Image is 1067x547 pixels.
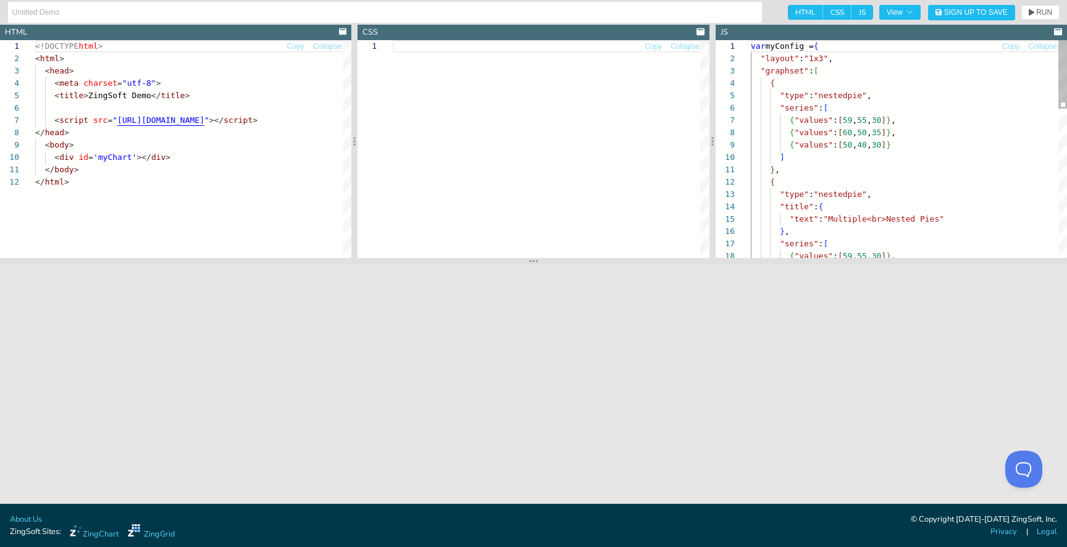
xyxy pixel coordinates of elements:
[788,5,873,20] div: checkbox-group
[107,115,112,125] span: =
[823,214,944,223] span: "Multiple<br>Nested Pies"
[809,91,814,100] span: :
[59,91,83,100] span: title
[818,103,823,112] span: :
[1002,41,1020,52] button: Copy
[823,103,828,112] span: [
[716,250,735,262] div: 18
[794,251,833,261] span: "values"
[813,202,818,211] span: :
[780,152,785,162] span: ]
[161,91,185,100] span: title
[716,164,735,176] div: 11
[765,41,813,51] span: myConfig =
[990,526,1017,538] a: Privacy
[40,54,59,63] span: html
[780,239,819,248] span: "series"
[852,5,873,20] span: JS
[1005,451,1042,488] iframe: Toggle Customer Support
[128,524,175,540] a: ZingGrid
[842,251,852,261] span: 59
[54,152,59,162] span: <
[716,114,735,127] div: 7
[833,128,838,137] span: :
[857,140,867,149] span: 40
[867,251,872,261] span: ,
[151,152,165,162] span: div
[780,190,809,199] span: "type"
[751,41,765,51] span: var
[112,115,117,125] span: "
[1028,43,1057,50] span: Collapse
[871,115,881,125] span: 30
[804,54,828,63] span: "1x3"
[54,165,73,174] span: body
[789,115,794,125] span: {
[867,140,872,149] span: ,
[780,91,809,100] span: "type"
[852,251,857,261] span: ,
[69,66,74,75] span: >
[88,152,93,162] span: =
[823,239,828,248] span: [
[838,251,843,261] span: [
[78,41,98,51] span: html
[716,65,735,77] div: 3
[881,115,886,125] span: ]
[644,41,663,52] button: Copy
[813,66,818,75] span: [
[886,128,891,137] span: }
[842,140,852,149] span: 50
[770,78,775,88] span: {
[716,90,735,102] div: 5
[780,227,785,236] span: }
[789,128,794,137] span: {
[886,251,891,261] span: }
[122,78,156,88] span: "utf-8"
[83,91,88,100] span: >
[716,225,735,238] div: 16
[253,115,257,125] span: >
[645,43,662,50] span: Copy
[59,54,64,63] span: >
[224,115,253,125] span: script
[867,190,872,199] span: ,
[151,91,161,100] span: </
[74,165,79,174] span: >
[775,165,780,174] span: ,
[818,214,823,223] span: :
[49,140,69,149] span: body
[833,115,838,125] span: :
[838,140,843,149] span: [
[871,251,881,261] span: 30
[117,78,122,88] span: =
[857,128,867,137] span: 50
[780,202,814,211] span: "title"
[716,213,735,225] div: 15
[49,66,69,75] span: head
[794,115,833,125] span: "values"
[45,128,64,137] span: head
[813,91,866,100] span: "nestedpie"
[852,115,857,125] span: ,
[928,5,1015,20] button: Sign Up to Save
[881,140,886,149] span: ]
[12,2,758,22] input: Untitled Demo
[867,128,872,137] span: ,
[833,140,838,149] span: :
[671,43,700,50] span: Collapse
[45,66,50,75] span: <
[809,190,814,199] span: :
[716,238,735,250] div: 17
[45,165,55,174] span: </
[45,140,50,149] span: <
[54,115,59,125] span: <
[886,140,891,149] span: }
[716,77,735,90] div: 4
[828,54,833,63] span: ,
[59,152,73,162] span: div
[716,151,735,164] div: 10
[838,115,843,125] span: [
[362,27,378,38] div: CSS
[867,91,872,100] span: ,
